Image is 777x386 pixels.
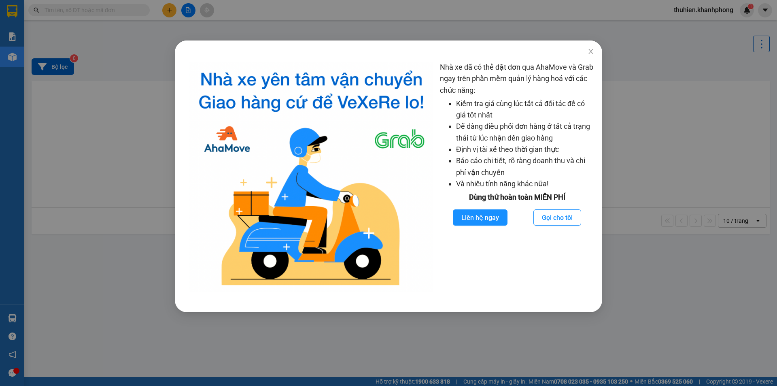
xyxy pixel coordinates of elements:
li: Báo cáo chi tiết, rõ ràng doanh thu và chi phí vận chuyển [456,155,594,178]
button: Liên hệ ngay [453,209,507,226]
span: close [588,48,594,55]
button: Gọi cho tôi [533,209,581,226]
li: Kiểm tra giá cùng lúc tất cả đối tác để có giá tốt nhất [456,98,594,121]
button: Close [580,41,602,63]
span: Liên hệ ngay [461,213,499,223]
li: Dễ dàng điều phối đơn hàng ở tất cả trạng thái từ lúc nhận đến giao hàng [456,121,594,144]
img: logo [189,62,433,292]
div: Dùng thử hoàn toàn MIỄN PHÍ [440,192,594,203]
div: Nhà xe đã có thể đặt đơn qua AhaMove và Grab ngay trên phần mềm quản lý hàng hoá với các chức năng: [440,62,594,292]
li: Định vị tài xế theo thời gian thực [456,144,594,155]
li: Và nhiều tính năng khác nữa! [456,178,594,190]
span: Gọi cho tôi [542,213,573,223]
